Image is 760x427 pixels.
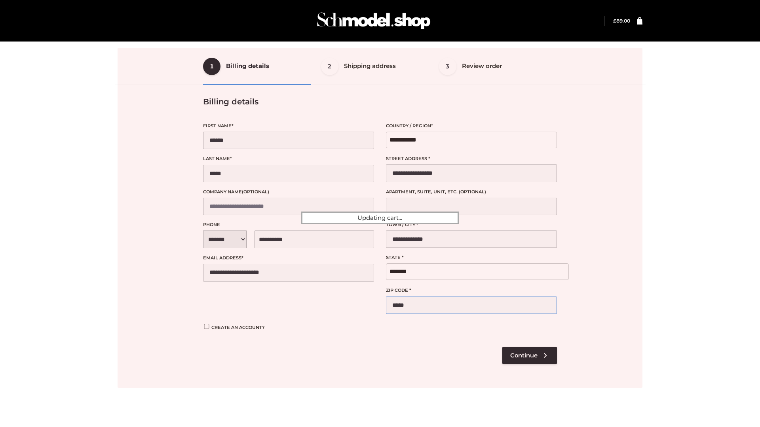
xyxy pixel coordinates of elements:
a: £89.00 [613,18,630,24]
span: £ [613,18,616,24]
img: Schmodel Admin 964 [314,5,433,36]
bdi: 89.00 [613,18,630,24]
div: Updating cart... [301,212,459,224]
